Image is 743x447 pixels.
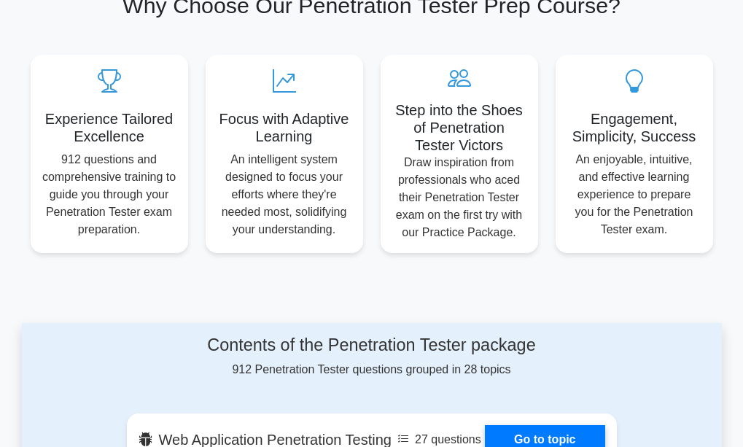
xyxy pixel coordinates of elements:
[217,110,351,145] h5: Focus with Adaptive Learning
[392,154,526,241] p: Draw inspiration from professionals who aced their Penetration Tester exam on the first try with ...
[42,151,176,238] p: 912 questions and comprehensive training to guide you through your Penetration Tester exam prepar...
[127,335,617,378] div: 912 Penetration Tester questions grouped in 28 topics
[567,110,701,145] h5: Engagement, Simplicity, Success
[42,110,176,145] h5: Experience Tailored Excellence
[217,151,351,238] p: An intelligent system designed to focus your efforts where they're needed most, solidifying your ...
[567,151,701,238] p: An enjoyable, intuitive, and effective learning experience to prepare you for the Penetration Tes...
[392,101,526,154] h5: Step into the Shoes of Penetration Tester Victors
[127,335,617,355] h4: Contents of the Penetration Tester package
